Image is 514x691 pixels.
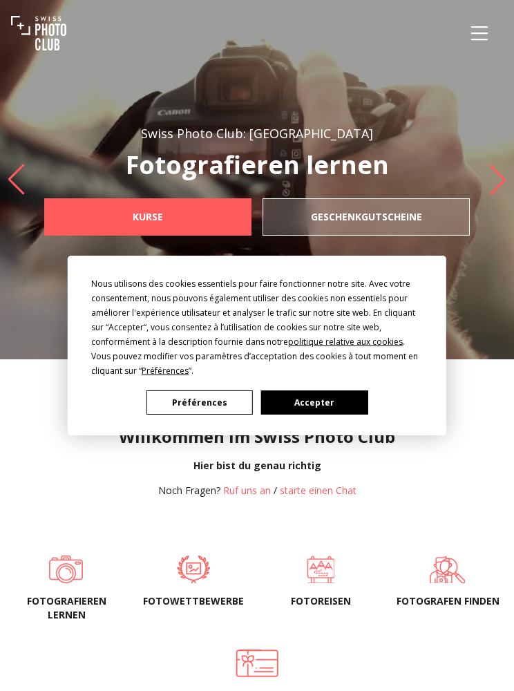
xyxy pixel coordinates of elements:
div: Nous utilisons des cookies essentiels pour faire fonctionner notre site. Avec votre consentement,... [91,276,423,378]
span: Préférences [142,365,189,377]
button: Préférences [146,390,253,415]
div: Cookie Consent Prompt [68,256,446,435]
span: politique relative aux cookies [288,336,403,348]
button: Accepter [261,390,368,415]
